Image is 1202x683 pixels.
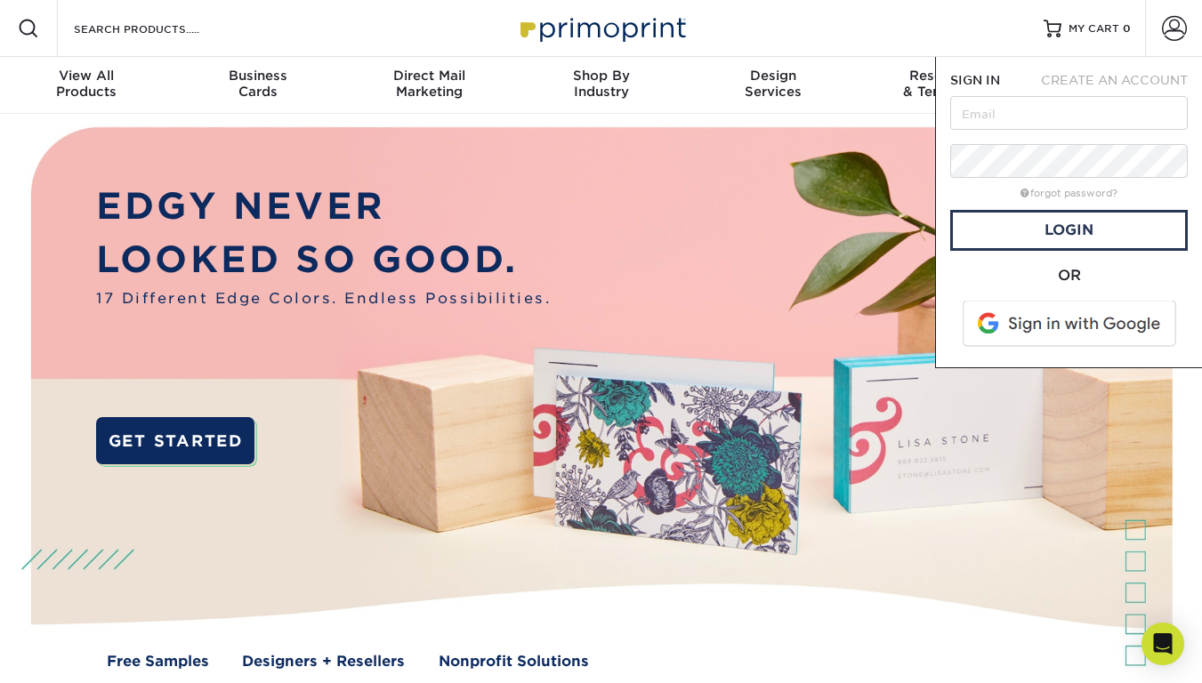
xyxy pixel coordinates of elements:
[1069,21,1119,36] span: MY CART
[1020,188,1117,199] a: forgot password?
[107,650,209,671] a: Free Samples
[512,9,690,47] img: Primoprint
[950,96,1188,130] input: Email
[172,57,343,114] a: BusinessCards
[343,57,515,114] a: Direct MailMarketing
[343,68,515,100] div: Marketing
[96,180,551,234] p: EDGY NEVER
[687,57,859,114] a: DesignServices
[859,68,1030,100] div: & Templates
[950,265,1188,286] div: OR
[950,73,1000,87] span: SIGN IN
[343,68,515,84] span: Direct Mail
[96,417,254,464] a: GET STARTED
[172,68,343,84] span: Business
[950,210,1188,251] a: Login
[242,650,405,671] a: Designers + Resellers
[515,57,687,114] a: Shop ByIndustry
[72,18,246,39] input: SEARCH PRODUCTS.....
[172,68,343,100] div: Cards
[859,57,1030,114] a: Resources& Templates
[96,287,551,309] span: 17 Different Edge Colors. Endless Possibilities.
[1041,73,1188,87] span: CREATE AN ACCOUNT
[1123,22,1131,35] span: 0
[687,68,859,84] span: Design
[515,68,687,100] div: Industry
[687,68,859,100] div: Services
[96,233,551,287] p: LOOKED SO GOOD.
[859,68,1030,84] span: Resources
[439,650,589,671] a: Nonprofit Solutions
[515,68,687,84] span: Shop By
[1141,623,1184,665] div: Open Intercom Messenger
